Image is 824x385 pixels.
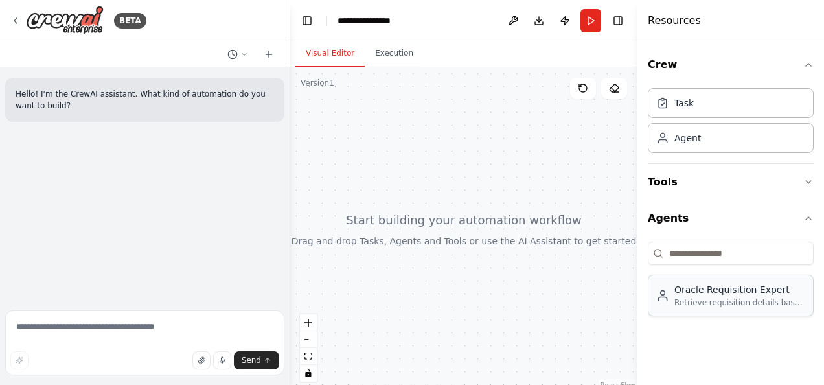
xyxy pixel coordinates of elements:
[300,348,317,365] button: fit view
[365,40,424,67] button: Execution
[648,164,814,200] button: Tools
[300,314,317,331] button: zoom in
[234,351,279,369] button: Send
[10,351,29,369] button: Improve this prompt
[300,314,317,382] div: React Flow controls
[114,13,146,29] div: BETA
[300,331,317,348] button: zoom out
[300,365,317,382] button: toggle interactivity
[674,283,805,296] div: Oracle Requisition Expert
[26,6,104,35] img: Logo
[242,355,261,366] span: Send
[258,47,279,62] button: Start a new chat
[192,351,211,369] button: Upload files
[609,12,627,30] button: Hide right sidebar
[295,40,365,67] button: Visual Editor
[213,351,231,369] button: Click to speak your automation idea
[648,200,814,237] button: Agents
[338,14,402,27] nav: breadcrumb
[648,237,814,327] div: Agents
[674,97,694,110] div: Task
[222,47,253,62] button: Switch to previous chat
[648,83,814,163] div: Crew
[648,13,701,29] h4: Resources
[674,132,701,145] div: Agent
[674,297,805,308] div: Retrieve requisition details based on user queries from Oracle Fusion REST API
[16,88,274,111] p: Hello! I'm the CrewAI assistant. What kind of automation do you want to build?
[301,78,334,88] div: Version 1
[298,12,316,30] button: Hide left sidebar
[648,47,814,83] button: Crew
